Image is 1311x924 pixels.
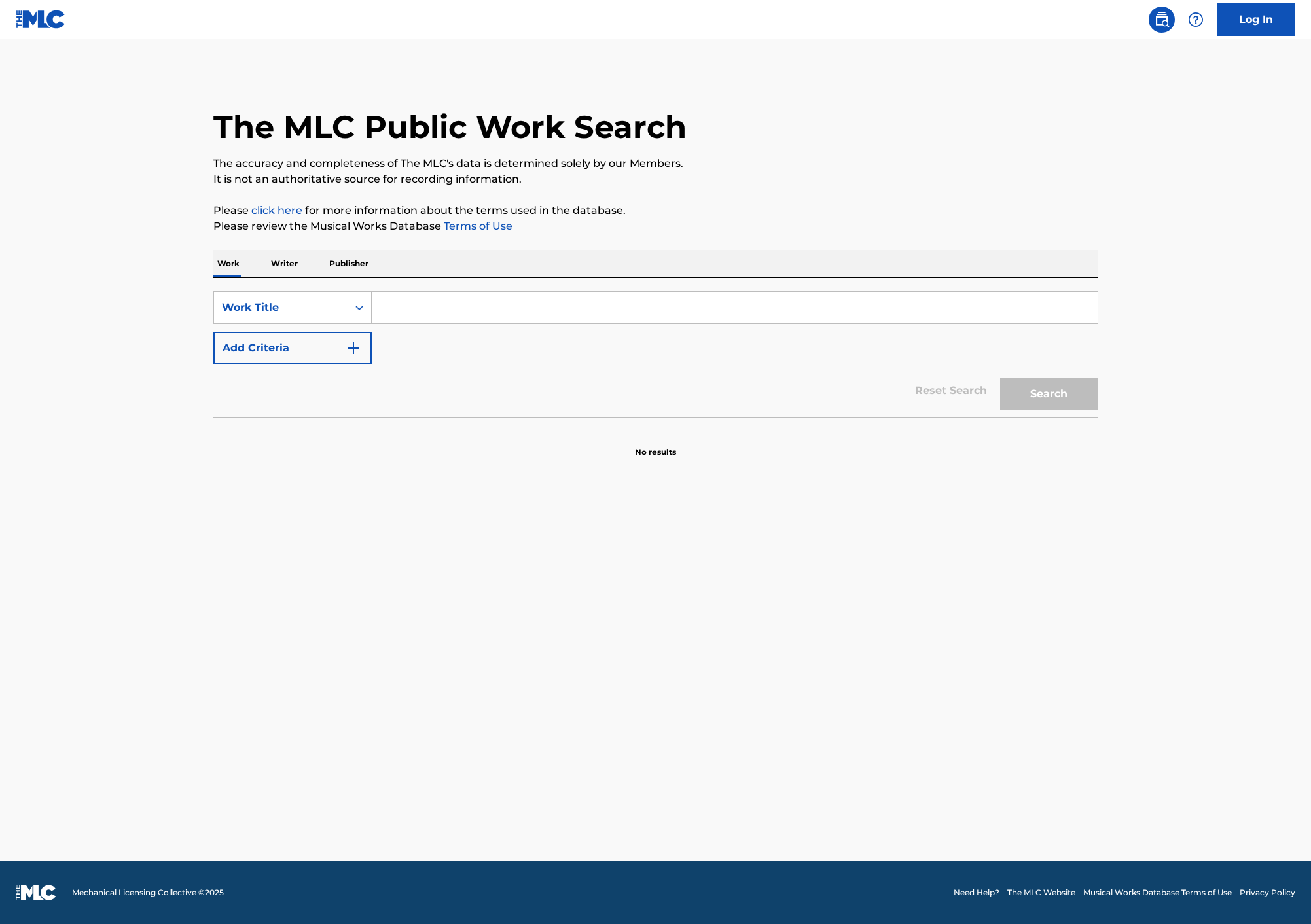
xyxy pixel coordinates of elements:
[1240,887,1295,898] a: Privacy Policy
[267,250,302,277] p: Writer
[213,171,1098,187] p: It is not an authoritative source for recording information.
[1183,7,1209,33] div: Help
[1083,887,1232,898] a: Musical Works Database Terms of Use
[1149,7,1175,33] a: Public Search
[213,291,1098,417] form: Search Form
[251,204,302,217] a: click here
[213,332,372,364] button: Add Criteria
[72,887,224,898] span: Mechanical Licensing Collective © 2025
[16,885,56,900] img: logo
[635,431,676,458] p: No results
[346,340,361,356] img: 9d2ae6d4665cec9f34b9.svg
[1217,3,1295,36] a: Log In
[213,250,243,277] p: Work
[222,300,340,315] div: Work Title
[16,10,66,29] img: MLC Logo
[954,887,999,898] a: Need Help?
[213,107,687,147] h1: The MLC Public Work Search
[1188,12,1204,27] img: help
[213,203,1098,219] p: Please for more information about the terms used in the database.
[1154,12,1170,27] img: search
[325,250,372,277] p: Publisher
[441,220,512,232] a: Terms of Use
[213,219,1098,234] p: Please review the Musical Works Database
[1007,887,1075,898] a: The MLC Website
[213,156,1098,171] p: The accuracy and completeness of The MLC's data is determined solely by our Members.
